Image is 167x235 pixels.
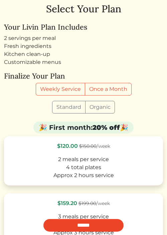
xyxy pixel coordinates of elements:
div: 3 meals per service [10,213,157,221]
span: $120.00 [57,143,78,149]
div: 🎉 First month: 🎉 [33,121,134,133]
span: /week [79,143,110,149]
label: Standard [52,101,86,114]
span: /week [78,200,110,206]
label: Once a Month [85,83,132,96]
li: Fresh ingredients [4,42,163,50]
li: 2 servings per meal [4,34,163,42]
h4: Finalize Your Plan [4,72,163,80]
strong: 20% off [93,123,120,131]
s: $199.00 [78,200,96,206]
h4: Your Livin Plan Includes [4,23,163,31]
div: Grocery type [52,101,115,114]
s: $150.00 [79,143,97,149]
div: 2 meals per service [10,155,157,163]
h1: Select Your Plan [4,3,163,15]
label: Organic [85,101,115,114]
div: 4 total plates [10,163,157,171]
li: Kitchen clean-up [4,50,163,58]
span: $159.20 [57,200,77,206]
div: Billing frequency [36,83,132,96]
li: Customizable menus [4,58,163,66]
label: Weekly Service [36,83,85,96]
div: Approx 2 hours service [10,171,157,179]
